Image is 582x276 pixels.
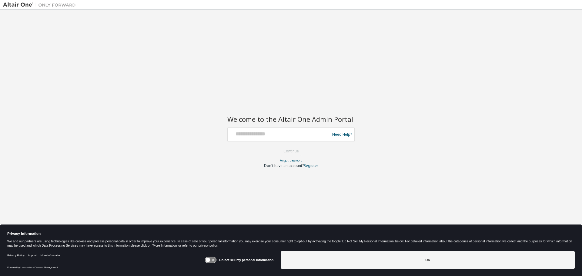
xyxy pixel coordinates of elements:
[3,2,79,8] img: Altair One
[264,163,304,168] span: Don't have an account?
[280,158,303,162] a: Forgot password
[332,134,352,135] a: Need Help?
[304,163,318,168] a: Register
[227,115,355,123] h2: Welcome to the Altair One Admin Portal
